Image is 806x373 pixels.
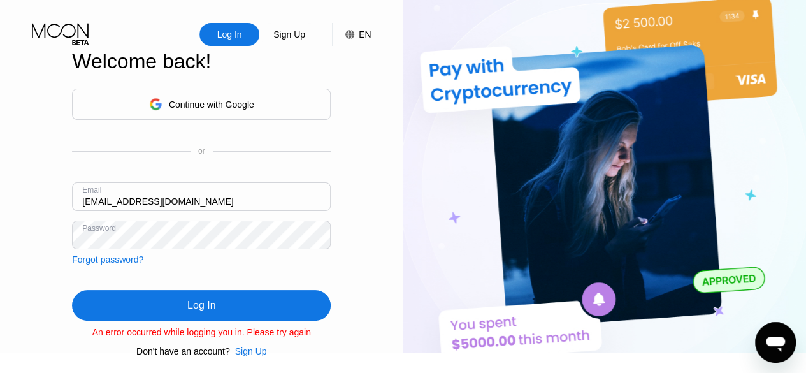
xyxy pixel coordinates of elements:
[198,147,205,156] div: or
[169,99,254,110] div: Continue with Google
[199,23,259,46] div: Log In
[72,254,143,265] div: Forgot password?
[755,322,796,363] iframe: Button to launch messaging window
[82,224,116,233] div: Password
[72,50,331,73] div: Welcome back!
[72,327,331,337] div: An error occurred while logging you in. Please try again
[72,290,331,321] div: Log In
[72,89,331,120] div: Continue with Google
[259,23,319,46] div: Sign Up
[235,346,267,356] div: Sign Up
[230,346,267,356] div: Sign Up
[272,28,306,41] div: Sign Up
[82,186,101,194] div: Email
[136,346,230,356] div: Don't have an account?
[332,23,371,46] div: EN
[216,28,243,41] div: Log In
[359,29,371,40] div: EN
[187,299,215,312] div: Log In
